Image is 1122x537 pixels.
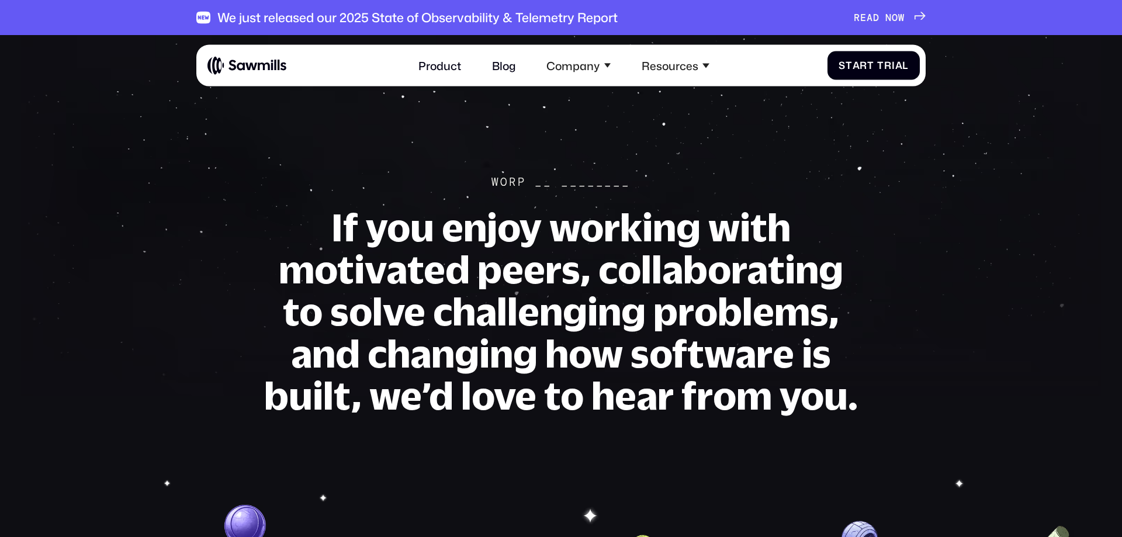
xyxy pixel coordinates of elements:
span: S [839,60,846,71]
div: Company [538,50,619,81]
a: Blog [483,50,524,81]
span: a [853,60,860,71]
div: Worp __ ________ [491,175,631,189]
span: E [860,12,867,23]
span: D [873,12,879,23]
span: t [846,60,853,71]
a: Product [410,50,470,81]
span: O [892,12,898,23]
span: i [892,60,895,71]
span: T [877,60,884,71]
span: a [895,60,903,71]
span: A [867,12,873,23]
span: W [898,12,905,23]
span: r [884,60,892,71]
div: Company [546,58,600,72]
span: R [854,12,860,23]
div: Resources [633,50,718,81]
div: We just released our 2025 State of Observability & Telemetry Report [217,10,618,25]
span: r [860,60,867,71]
span: l [902,60,909,71]
a: StartTrial [827,51,920,79]
div: Resources [642,58,698,72]
h1: If you enjoy working with motivated peers, collaborating to solve challenging problems, and chang... [263,206,859,416]
span: N [885,12,892,23]
span: t [867,60,874,71]
a: READNOW [854,12,926,23]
